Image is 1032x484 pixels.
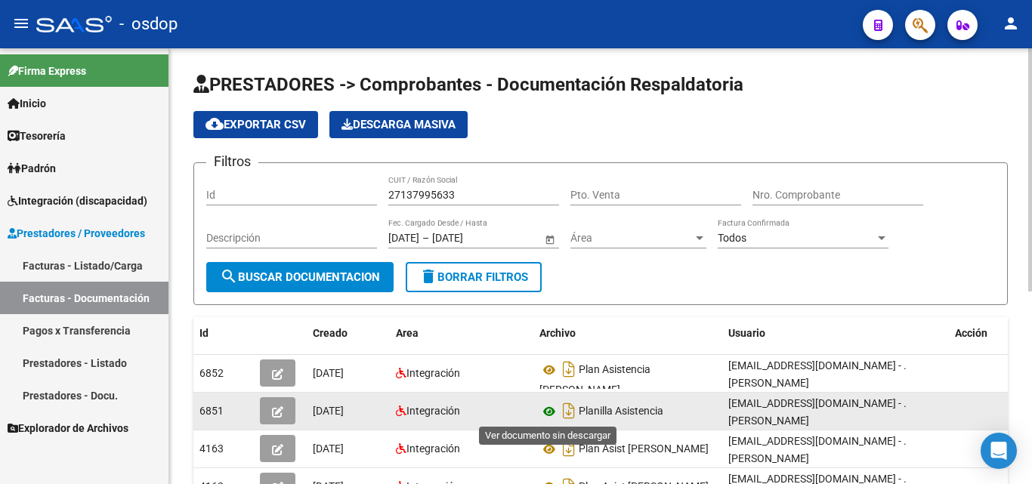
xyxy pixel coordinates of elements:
[199,367,224,379] span: 6852
[341,118,456,131] span: Descarga Masiva
[722,317,949,350] datatable-header-cell: Usuario
[193,317,254,350] datatable-header-cell: Id
[981,433,1017,469] div: Open Intercom Messenger
[728,359,907,389] span: [EMAIL_ADDRESS][DOMAIN_NAME] - . [PERSON_NAME]
[8,193,147,209] span: Integración (discapacidad)
[329,111,468,138] app-download-masive: Descarga masiva de comprobantes (adjuntos)
[193,74,743,95] span: PRESTADORES -> Comprobantes - Documentación Respaldatoria
[313,405,344,417] span: [DATE]
[206,151,258,172] h3: Filtros
[388,232,419,245] input: Fecha inicio
[8,225,145,242] span: Prestadores / Proveedores
[193,111,318,138] button: Exportar CSV
[8,95,46,112] span: Inicio
[432,232,506,245] input: Fecha fin
[199,327,209,339] span: Id
[396,327,419,339] span: Area
[559,399,579,423] i: Descargar documento
[8,420,128,436] span: Explorador de Archivos
[419,267,437,285] mat-icon: delete
[533,317,722,350] datatable-header-cell: Archivo
[205,118,306,131] span: Exportar CSV
[119,8,178,41] span: - osdop
[542,231,558,247] button: Open calendar
[8,160,56,177] span: Padrón
[199,442,224,455] span: 4163
[406,405,460,417] span: Integración
[390,317,533,350] datatable-header-cell: Area
[220,270,380,284] span: Buscar Documentacion
[1002,14,1020,32] mat-icon: person
[955,327,987,339] span: Acción
[8,63,86,79] span: Firma Express
[570,232,693,245] span: Área
[949,317,1024,350] datatable-header-cell: Acción
[579,443,709,455] span: Plan Asist [PERSON_NAME]
[539,327,576,339] span: Archivo
[718,232,746,244] span: Todos
[419,270,528,284] span: Borrar Filtros
[728,397,907,427] span: [EMAIL_ADDRESS][DOMAIN_NAME] - . [PERSON_NAME]
[406,367,460,379] span: Integración
[313,367,344,379] span: [DATE]
[406,442,460,455] span: Integración
[559,357,579,381] i: Descargar documento
[539,364,650,396] span: Plan Asistencia [PERSON_NAME]
[728,327,765,339] span: Usuario
[220,267,238,285] mat-icon: search
[313,442,344,455] span: [DATE]
[329,111,468,138] button: Descarga Masiva
[559,436,579,461] i: Descargar documento
[728,435,907,464] span: [EMAIL_ADDRESS][DOMAIN_NAME] - . [PERSON_NAME]
[199,405,224,417] span: 6851
[307,317,390,350] datatable-header-cell: Creado
[422,232,429,245] span: –
[313,327,348,339] span: Creado
[206,262,394,292] button: Buscar Documentacion
[205,115,224,133] mat-icon: cloud_download
[406,262,542,292] button: Borrar Filtros
[579,405,663,418] span: Planilla Asistencia
[12,14,30,32] mat-icon: menu
[8,128,66,144] span: Tesorería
